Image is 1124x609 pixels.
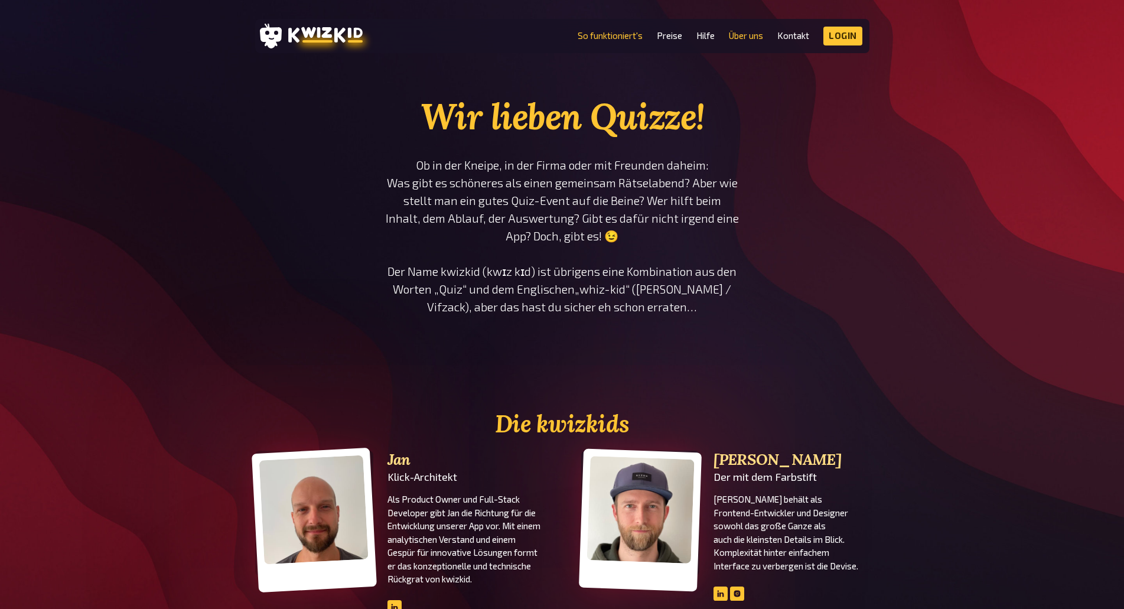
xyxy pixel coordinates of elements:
[387,471,543,483] div: Klick-Architekt
[385,157,739,316] p: Ob in der Kneipe, in der Firma oder mit Freunden daheim: Was gibt es schöneres als einen gemeinsa...
[714,451,869,468] h3: [PERSON_NAME]
[255,411,869,438] h2: Die kwizkids
[696,31,715,41] a: Hilfe
[714,493,869,572] p: [PERSON_NAME] behält als Frontend-Entwickler und Designer sowohl das große Ganze als auch die kle...
[777,31,809,41] a: Kontakt
[823,27,862,45] a: Login
[387,493,543,586] p: Als Product Owner und Full-Stack Developer gibt Jan die Richtung für die Entwicklung unserer App ...
[714,471,869,483] div: Der mit dem Farbstift
[578,31,643,41] a: So funktioniert's
[385,95,739,139] h1: Wir lieben Quizze!
[259,455,368,565] img: Jan
[657,31,682,41] a: Preise
[387,451,543,468] h3: Jan
[587,456,694,564] img: Stefan
[729,31,763,41] a: Über uns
